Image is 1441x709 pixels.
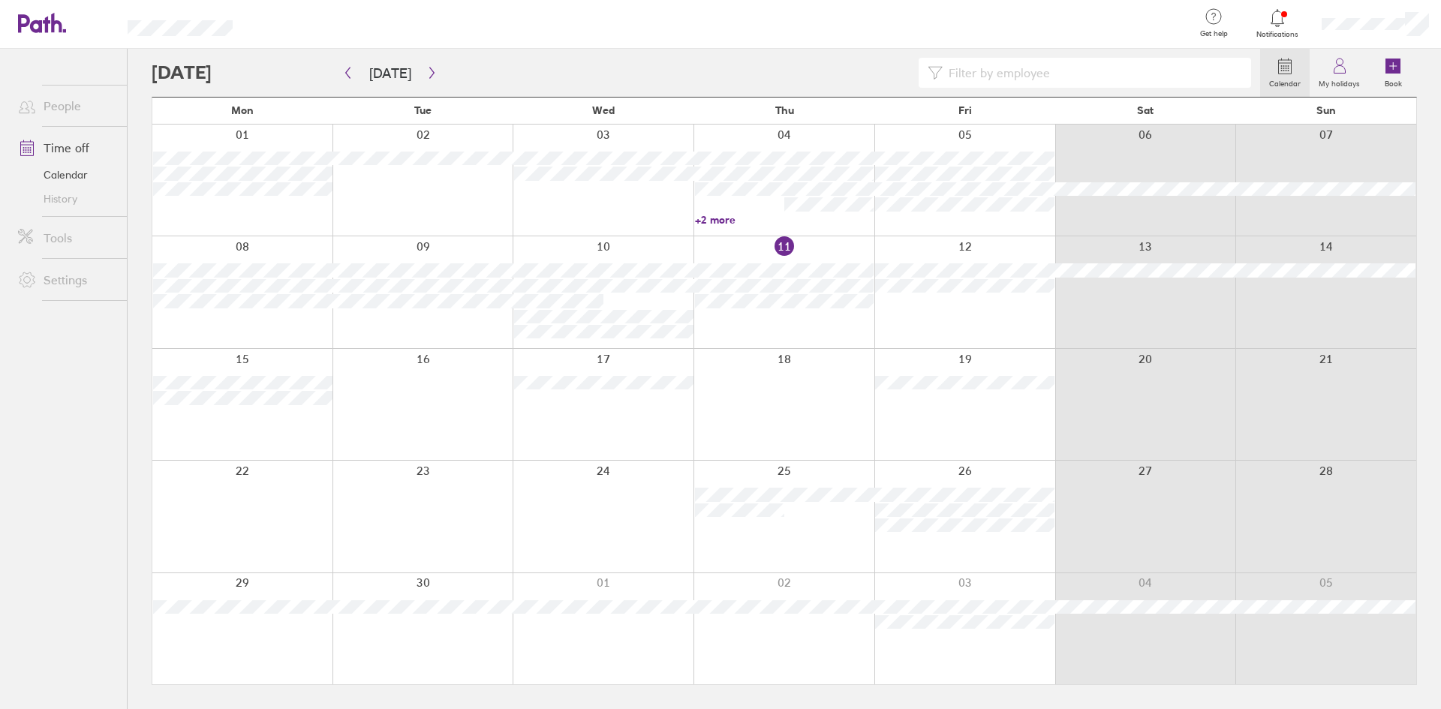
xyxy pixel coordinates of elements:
span: Mon [231,104,254,116]
span: Sun [1316,104,1336,116]
a: Tools [6,223,127,253]
span: Get help [1190,29,1238,38]
span: Fri [958,104,972,116]
a: +2 more [695,213,874,227]
a: Calendar [6,163,127,187]
input: Filter by employee [943,59,1242,87]
a: Book [1369,49,1417,97]
span: Sat [1137,104,1154,116]
span: Thu [775,104,794,116]
a: Calendar [1260,49,1310,97]
span: Wed [592,104,615,116]
span: Tue [414,104,432,116]
a: People [6,91,127,121]
a: History [6,187,127,211]
span: Notifications [1253,30,1302,39]
a: Notifications [1253,8,1302,39]
button: [DATE] [357,61,423,86]
label: Calendar [1260,75,1310,89]
a: Settings [6,265,127,295]
label: Book [1376,75,1411,89]
a: Time off [6,133,127,163]
a: My holidays [1310,49,1369,97]
label: My holidays [1310,75,1369,89]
